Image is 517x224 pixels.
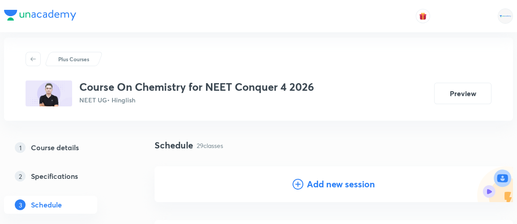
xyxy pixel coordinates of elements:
p: Plus Courses [58,55,89,63]
p: 2 [15,171,26,182]
p: 3 [15,199,26,210]
img: Company Logo [4,10,76,21]
button: avatar [416,9,430,23]
img: 76F725DE-07DB-4C96-A883-4117F921F4FE_plus.png [26,80,72,106]
a: 1Course details [4,139,126,156]
img: Rahul Mishra [498,8,513,24]
img: avatar [419,12,427,20]
button: Preview [434,83,491,104]
h4: Add new session [307,178,375,191]
a: 2Specifications [4,167,126,185]
h5: Schedule [31,199,62,210]
h5: Course details [31,142,79,153]
h5: Specifications [31,171,78,182]
img: Add [477,166,513,202]
h4: Schedule [155,139,193,152]
p: 29 classes [197,141,223,150]
p: 1 [15,142,26,153]
h3: Course On Chemistry for NEET Conquer 4 2026 [79,80,314,93]
a: Company Logo [4,10,76,23]
p: NEET UG • Hinglish [79,95,314,105]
